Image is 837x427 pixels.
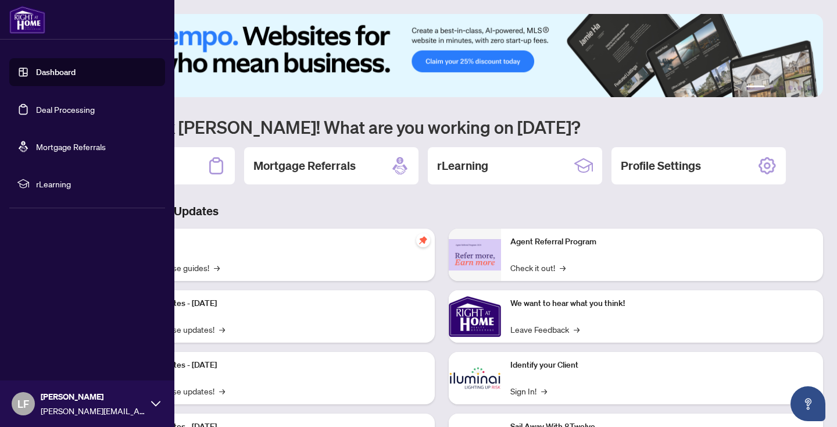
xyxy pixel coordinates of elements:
[122,236,425,248] p: Self-Help
[791,386,825,421] button: Open asap
[437,158,488,174] h2: rLearning
[219,385,225,397] span: →
[560,261,566,274] span: →
[770,86,774,90] button: 2
[807,86,811,90] button: 6
[510,323,580,336] a: Leave Feedback→
[449,290,501,343] img: We want to hear what you think!
[541,385,547,397] span: →
[17,396,29,412] span: LF
[36,67,76,77] a: Dashboard
[510,297,814,310] p: We want to hear what you think!
[219,323,225,336] span: →
[510,236,814,248] p: Agent Referral Program
[510,359,814,372] p: Identify your Client
[60,116,823,138] h1: Welcome back [PERSON_NAME]! What are you working on [DATE]?
[449,239,501,271] img: Agent Referral Program
[9,6,45,34] img: logo
[449,352,501,404] img: Identify your Client
[621,158,701,174] h2: Profile Settings
[36,177,157,190] span: rLearning
[122,297,425,310] p: Platform Updates - [DATE]
[36,141,106,152] a: Mortgage Referrals
[510,261,566,274] a: Check it out!→
[253,158,356,174] h2: Mortgage Referrals
[746,86,765,90] button: 1
[416,233,430,247] span: pushpin
[60,14,823,97] img: Slide 0
[779,86,784,90] button: 3
[214,261,220,274] span: →
[574,323,580,336] span: →
[41,404,145,417] span: [PERSON_NAME][EMAIL_ADDRESS][PERSON_NAME][DOMAIN_NAME]
[60,203,823,219] h3: Brokerage & Industry Updates
[122,359,425,372] p: Platform Updates - [DATE]
[36,104,95,115] a: Deal Processing
[788,86,793,90] button: 4
[41,390,145,403] span: [PERSON_NAME]
[510,385,547,397] a: Sign In!→
[797,86,802,90] button: 5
